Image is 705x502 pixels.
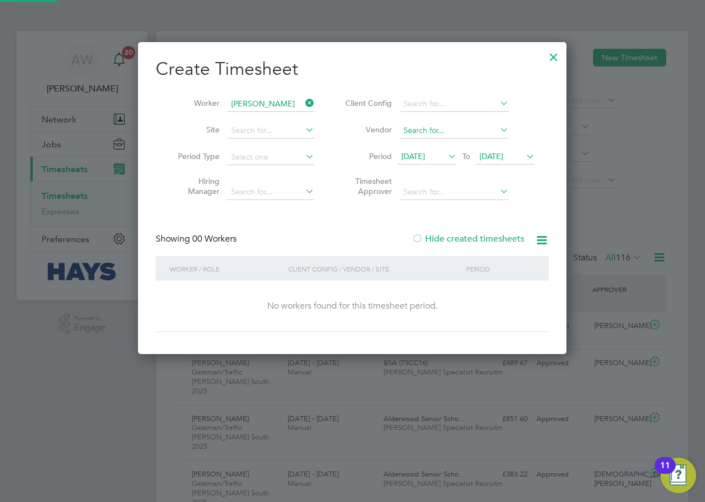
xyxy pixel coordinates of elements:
[170,151,219,161] label: Period Type
[170,176,219,196] label: Hiring Manager
[167,300,538,312] div: No workers found for this timesheet period.
[227,96,314,112] input: Search for...
[342,151,392,161] label: Period
[170,98,219,108] label: Worker
[156,58,549,81] h2: Create Timesheet
[459,149,473,163] span: To
[227,123,314,139] input: Search for...
[400,96,509,112] input: Search for...
[156,233,239,245] div: Showing
[400,185,509,200] input: Search for...
[401,151,425,161] span: [DATE]
[285,256,463,281] div: Client Config / Vendor / Site
[227,150,314,165] input: Select one
[192,233,237,244] span: 00 Workers
[227,185,314,200] input: Search for...
[661,458,696,493] button: Open Resource Center, 11 new notifications
[400,123,509,139] input: Search for...
[342,125,392,135] label: Vendor
[660,465,670,480] div: 11
[342,176,392,196] label: Timesheet Approver
[479,151,503,161] span: [DATE]
[167,256,285,281] div: Worker / Role
[342,98,392,108] label: Client Config
[170,125,219,135] label: Site
[412,233,524,244] label: Hide created timesheets
[463,256,538,281] div: Period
